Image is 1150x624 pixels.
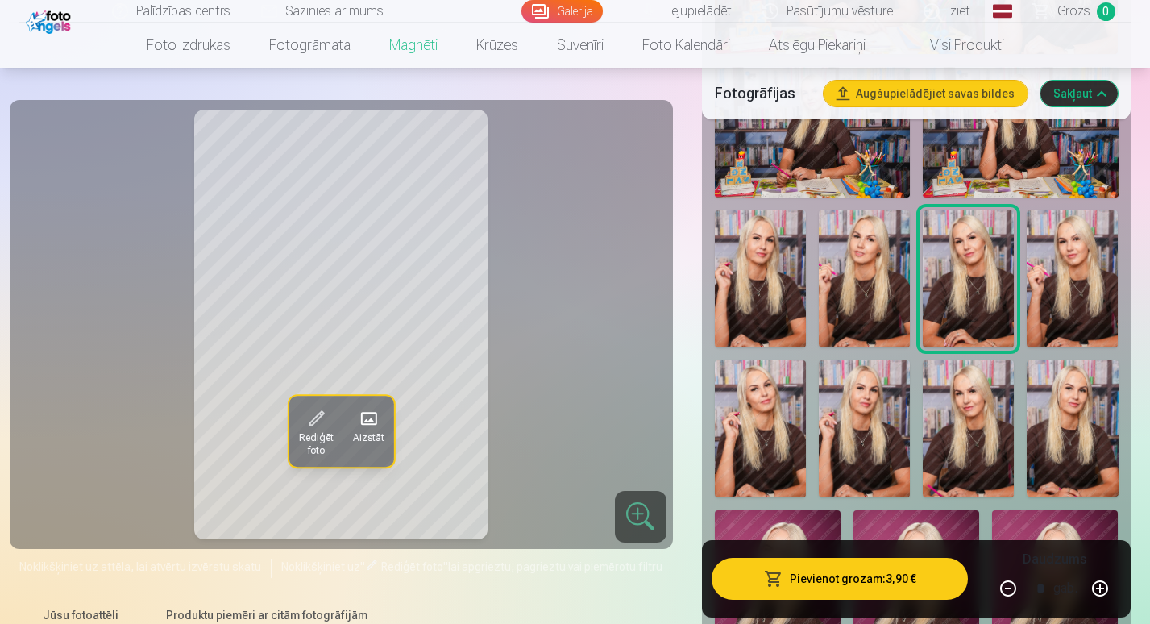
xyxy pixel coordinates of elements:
[443,560,448,573] span: "
[712,558,969,600] button: Pievienot grozam:3,90 €
[298,432,333,458] span: Rediģēt foto
[1097,2,1115,21] span: 0
[749,23,885,68] a: Atslēgu piekariņi
[623,23,749,68] a: Foto kalendāri
[289,397,343,468] button: Rediģēt foto
[370,23,457,68] a: Magnēti
[352,432,384,445] span: Aizstāt
[360,560,365,573] span: "
[250,23,370,68] a: Fotogrāmata
[26,6,75,34] img: /fa1
[538,23,623,68] a: Suvenīri
[43,607,120,623] h6: Jūsu fotoattēli
[127,23,250,68] a: Foto izdrukas
[715,82,812,105] h5: Fotogrāfijas
[381,560,443,573] span: Rediģēt foto
[1040,81,1118,106] button: Sakļaut
[1023,550,1086,569] h5: Daudzums
[824,81,1028,106] button: Augšupielādējiet savas bildes
[19,559,261,575] span: Noklikšķiniet uz attēla, lai atvērtu izvērstu skatu
[448,560,662,573] span: lai apgrieztu, pagrieztu vai piemērotu filtru
[281,560,360,573] span: Noklikšķiniet uz
[1053,569,1077,608] div: gab.
[885,23,1023,68] a: Visi produkti
[343,397,393,468] button: Aizstāt
[160,607,640,623] h6: Produktu piemēri ar citām fotogrāfijām
[457,23,538,68] a: Krūzes
[1057,2,1090,21] span: Grozs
